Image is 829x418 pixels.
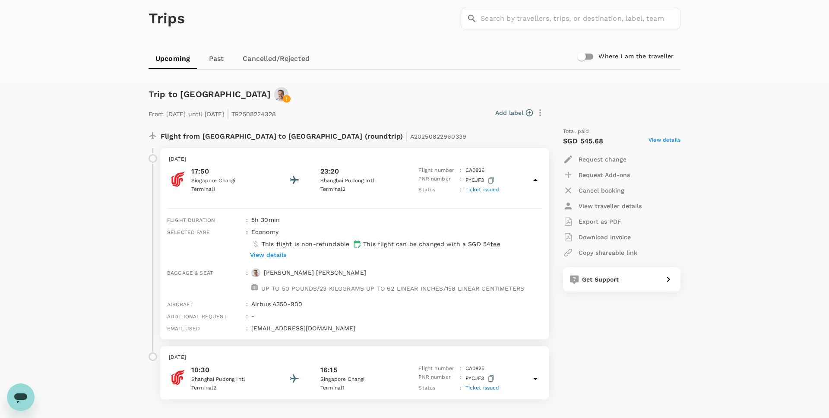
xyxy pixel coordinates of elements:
[248,248,288,261] button: View details
[460,166,462,175] p: :
[363,240,500,248] p: This flight can be changed with a SGD 54
[418,364,456,373] p: Flight number
[149,105,276,120] p: From [DATE] until [DATE] TR2508224328
[460,175,462,186] p: :
[490,241,500,247] span: fee
[236,48,316,69] a: Cancelled/Rejected
[243,320,248,332] div: :
[169,353,541,362] p: [DATE]
[649,136,680,146] span: View details
[243,296,248,308] div: :
[320,384,398,393] p: Terminal 1
[481,8,680,29] input: Search by travellers, trips, or destination, label, team
[579,171,630,179] p: Request Add-ons
[191,384,269,393] p: Terminal 2
[167,326,200,332] span: Email used
[418,166,456,175] p: Flight number
[261,284,524,293] p: UP TO 50 POUNDS/23 KILOGRAMS UP TO 62 LINEAR INCHES/158 LINEAR CENTIMETERS
[563,183,624,198] button: Cancel booking
[465,364,485,373] p: CA 0825
[167,301,193,307] span: Aircraft
[418,373,456,384] p: PNR number
[248,296,542,308] div: Airbus A350-900
[251,228,278,236] p: economy
[320,365,337,375] p: 16:15
[418,186,456,194] p: Status
[563,127,589,136] span: Total paid
[465,166,485,175] p: CA 0826
[243,212,248,224] div: :
[243,308,248,320] div: :
[149,87,271,101] h6: Trip to [GEOGRAPHIC_DATA]
[248,308,542,320] div: -
[563,152,626,167] button: Request change
[465,373,496,384] p: PYCJF3
[250,250,286,259] p: View details
[169,369,186,386] img: Air China
[191,166,269,177] p: 17:50
[460,373,462,384] p: :
[169,171,186,188] img: Air China
[563,214,621,229] button: Export as PDF
[197,48,236,69] a: Past
[191,177,269,185] p: Singapore Changi
[465,175,496,186] p: PYCJF3
[251,284,258,291] img: baggage-icon
[167,313,227,320] span: Additional request
[465,385,500,391] span: Ticket issued
[579,248,637,257] p: Copy shareable link
[495,108,533,117] button: Add label
[191,375,269,384] p: Shanghai Pudong Intl
[274,87,288,101] img: avatar-65f13242991d1.jpeg
[579,155,626,164] p: Request change
[243,265,248,296] div: :
[579,233,631,241] p: Download invoice
[320,185,398,194] p: Terminal 2
[167,229,210,235] span: Selected fare
[167,270,213,276] span: Baggage & seat
[460,384,462,393] p: :
[405,130,408,142] span: |
[418,175,456,186] p: PNR number
[251,268,260,277] img: avatar-65f13242991d1.jpeg
[251,324,542,332] p: [EMAIL_ADDRESS][DOMAIN_NAME]
[579,186,624,195] p: Cancel booking
[243,224,248,265] div: :
[320,166,339,177] p: 23:20
[161,127,466,143] p: Flight from [GEOGRAPHIC_DATA] to [GEOGRAPHIC_DATA] (roundtrip)
[418,384,456,393] p: Status
[582,276,619,283] span: Get Support
[191,365,269,375] p: 10:30
[227,108,229,120] span: |
[460,186,462,194] p: :
[465,187,500,193] span: Ticket issued
[563,167,630,183] button: Request Add-ons
[149,48,197,69] a: Upcoming
[563,245,637,260] button: Copy shareable link
[579,217,621,226] p: Export as PDF
[320,177,398,185] p: Shanghai Pudong Intl
[7,383,35,411] iframe: Button to launch messaging window
[169,155,541,164] p: [DATE]
[579,202,642,210] p: View traveller details
[410,133,466,140] span: A20250822960339
[191,185,269,194] p: Terminal 1
[598,52,674,61] h6: Where I am the traveller
[262,240,349,248] p: This flight is non-refundable
[563,229,631,245] button: Download invoice
[460,364,462,373] p: :
[320,375,398,384] p: Singapore Changi
[251,215,542,224] p: 5h 30min
[563,198,642,214] button: View traveller details
[563,136,604,146] p: SGD 545.68
[264,268,366,277] p: [PERSON_NAME] [PERSON_NAME]
[167,217,215,223] span: Flight duration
